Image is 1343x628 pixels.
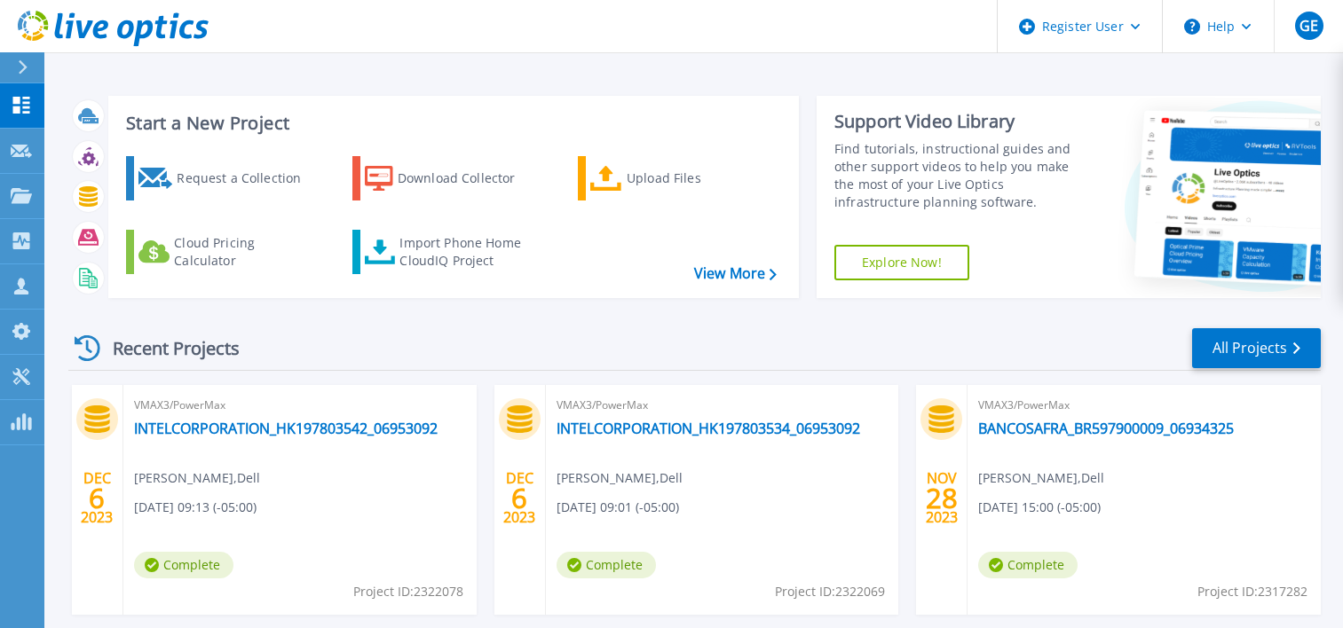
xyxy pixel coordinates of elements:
a: View More [694,265,777,282]
span: Project ID: 2322078 [353,582,463,601]
a: Explore Now! [834,245,969,280]
span: VMAX3/PowerMax [978,396,1310,415]
span: VMAX3/PowerMax [557,396,889,415]
div: Request a Collection [177,161,319,196]
a: INTELCORPORATION_HK197803542_06953092 [134,420,438,437]
span: 28 [926,491,958,506]
div: Recent Projects [68,326,264,370]
div: DEC 2023 [80,466,114,530]
span: [DATE] 15:00 (-05:00) [978,498,1101,517]
a: Cloud Pricing Calculator [126,230,324,274]
a: Request a Collection [126,156,324,200]
h3: Start a New Project [126,114,776,133]
span: Complete [134,552,233,578]
span: Complete [978,552,1078,578]
a: All Projects [1192,328,1321,368]
div: Import Phone Home CloudIQ Project [399,234,538,270]
a: INTELCORPORATION_HK197803534_06953092 [557,420,860,437]
span: [DATE] 09:01 (-05:00) [557,498,679,517]
span: [DATE] 09:13 (-05:00) [134,498,257,517]
span: GE [1300,19,1318,33]
span: Project ID: 2322069 [775,582,885,601]
div: Upload Files [627,161,769,196]
div: Support Video Library [834,110,1087,133]
span: [PERSON_NAME] , Dell [978,468,1104,488]
a: Download Collector [352,156,550,200]
span: [PERSON_NAME] , Dell [557,468,683,488]
span: Project ID: 2317282 [1197,582,1307,601]
div: NOV 2023 [925,466,959,530]
div: DEC 2023 [502,466,536,530]
a: BANCOSAFRA_BR597900009_06934325 [978,420,1234,437]
span: VMAX3/PowerMax [134,396,466,415]
div: Cloud Pricing Calculator [174,234,316,270]
div: Find tutorials, instructional guides and other support videos to help you make the most of your L... [834,140,1087,211]
span: [PERSON_NAME] , Dell [134,468,260,488]
span: 6 [89,491,105,506]
span: 6 [511,491,527,506]
div: Download Collector [398,161,540,196]
span: Complete [557,552,656,578]
a: Upload Files [578,156,776,200]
